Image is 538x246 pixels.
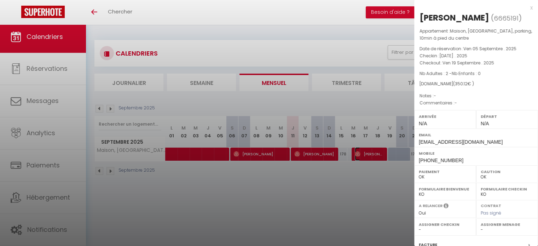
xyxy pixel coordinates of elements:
[481,113,533,120] label: Départ
[420,28,533,42] p: Appartement :
[442,60,494,66] span: Ven 19 Septembre . 2025
[420,81,533,87] div: [DOMAIN_NAME]
[420,70,481,76] span: Nb Adultes : 2 -
[455,100,457,106] span: -
[481,221,533,228] label: Assigner Menage
[419,158,463,163] span: [PHONE_NUMBER]
[453,81,474,87] span: ( € )
[419,121,427,126] span: N/A
[455,81,468,87] span: 350.12
[6,3,27,24] button: Ouvrir le widget de chat LiveChat
[444,203,449,211] i: Sélectionner OUI si vous souhaiter envoyer les séquences de messages post-checkout
[419,150,533,157] label: Mobile
[481,203,501,207] label: Contrat
[420,45,533,52] p: Date de réservation :
[420,52,533,59] p: Checkin :
[419,168,472,175] label: Paiement
[508,214,533,241] iframe: Chat
[463,46,516,52] span: Ven 05 Septembre . 2025
[491,13,522,23] span: ( )
[414,4,533,12] div: x
[420,28,532,41] span: Maison, [GEOGRAPHIC_DATA], parking, 10min à pied du centre
[439,53,467,59] span: [DATE] . 2025
[420,12,489,23] div: [PERSON_NAME]
[481,121,489,126] span: N/A
[434,93,436,99] span: -
[481,168,533,175] label: Caution
[419,203,442,209] label: A relancer
[419,185,472,193] label: Formulaire Bienvenue
[420,59,533,67] p: Checkout :
[481,210,501,216] span: Pas signé
[494,14,519,23] span: 6665191
[419,139,503,145] span: [EMAIL_ADDRESS][DOMAIN_NAME]
[419,131,533,138] label: Email
[419,221,472,228] label: Assigner Checkin
[420,99,533,107] p: Commentaires :
[419,113,472,120] label: Arrivée
[481,185,533,193] label: Formulaire Checkin
[452,70,481,76] span: Nb Enfants : 0
[420,92,533,99] p: Notes :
